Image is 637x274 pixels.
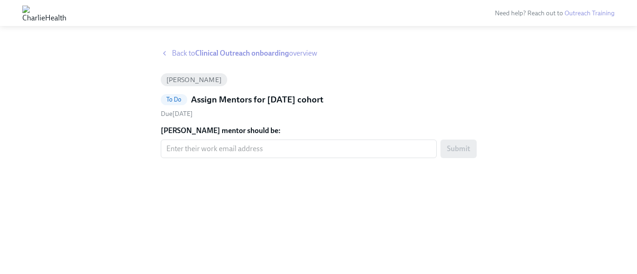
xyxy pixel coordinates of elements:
a: Back toClinical Outreach onboardingoverview [161,48,477,58]
span: Saturday, August 16th 2025, 9:00 am [161,110,193,118]
strong: Clinical Outreach onboarding [195,49,289,57]
input: Enter their work email address [161,140,437,158]
span: [PERSON_NAME] [161,76,228,83]
span: To Do [161,96,187,103]
span: Back to overview [172,48,317,58]
a: Outreach Training [565,9,615,17]
h5: Assign Mentors for [DATE] cohort [191,94,323,106]
span: Need help? Reach out to [495,9,615,17]
img: CharlieHealth [22,6,66,20]
label: [PERSON_NAME] mentor should be: [161,126,477,136]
